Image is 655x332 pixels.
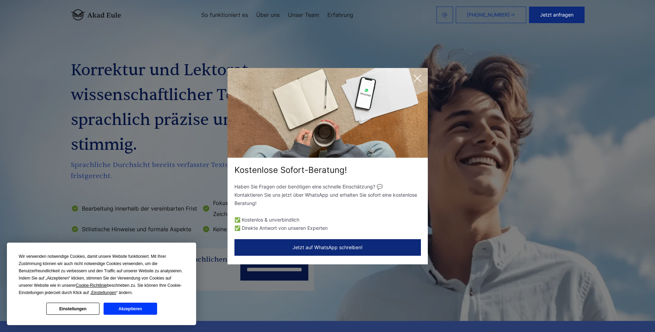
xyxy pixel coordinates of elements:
img: exit [228,68,428,158]
p: Haben Sie Fragen oder benötigen eine schnelle Einschätzung? 💬 Kontaktieren Sie uns jetzt über Wha... [234,183,421,207]
div: Wir verwenden notwendige Cookies, damit unsere Website funktioniert. Mit Ihrer Zustimmung können ... [19,253,184,296]
a: [PHONE_NUMBER] [456,7,526,23]
button: Akzeptieren [104,303,157,315]
button: Jetzt auf WhatsApp schreiben! [234,239,421,256]
a: Erfahrung [327,12,353,18]
a: Über uns [256,12,280,18]
div: Kostenlose Sofort-Beratung! [228,165,428,176]
span: Cookie-Richtlinie [76,283,107,288]
a: Unser Team [288,12,319,18]
span: Einstellungen [91,290,116,295]
li: ✅ Kostenlos & unverbindlich [234,216,421,224]
a: So funktioniert es [201,12,248,18]
li: ✅ Direkte Antwort von unseren Experten [234,224,421,232]
div: Cookie Consent Prompt [7,243,196,325]
img: email [442,12,447,18]
button: Einstellungen [46,303,99,315]
button: Jetzt anfragen [529,7,585,23]
span: [PHONE_NUMBER] [467,12,510,18]
img: logo [71,9,121,20]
